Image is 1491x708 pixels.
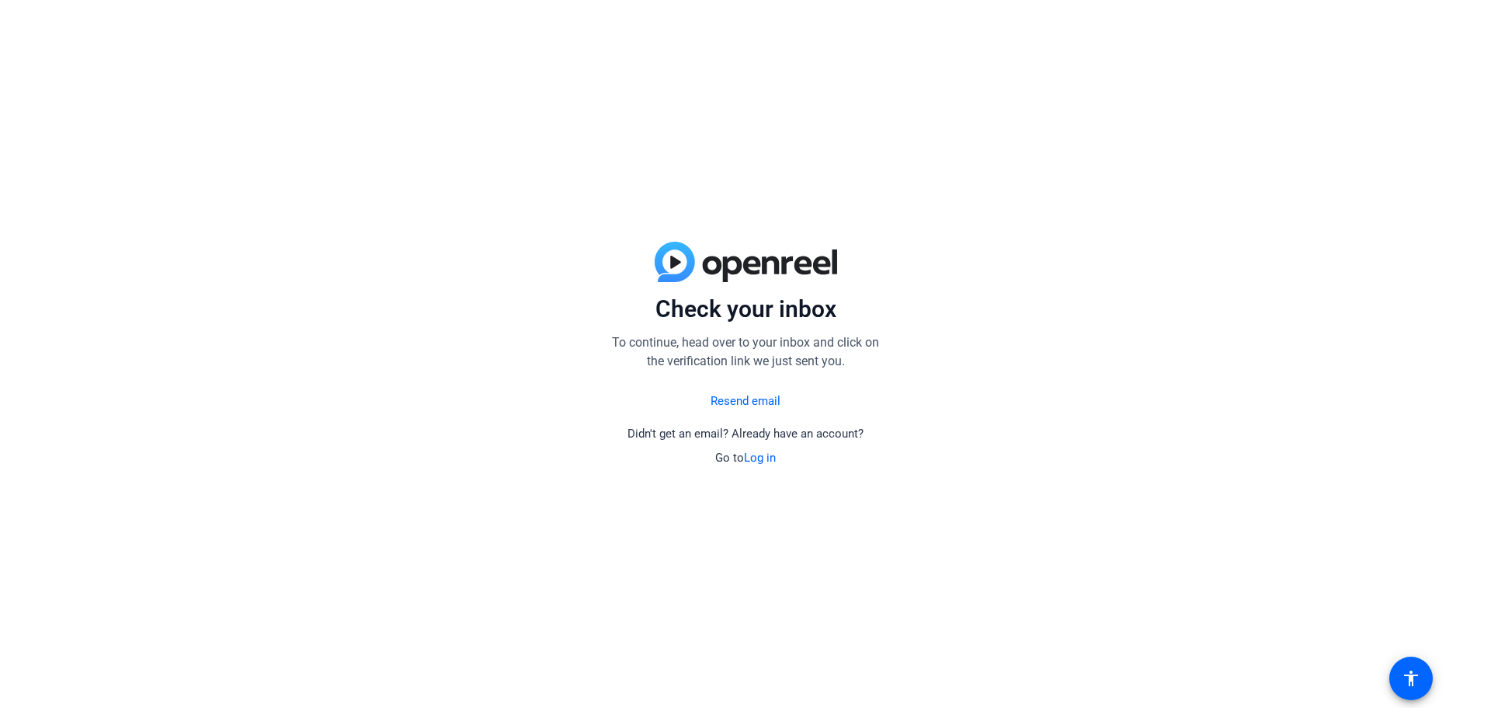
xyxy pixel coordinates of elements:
[744,451,776,465] a: Log in
[627,427,864,441] span: Didn't get an email? Already have an account?
[606,295,885,324] p: Check your inbox
[1402,669,1420,688] mat-icon: accessibility
[655,242,837,282] img: blue-gradient.svg
[711,392,780,410] a: Resend email
[606,333,885,371] p: To continue, head over to your inbox and click on the verification link we just sent you.
[715,451,776,465] span: Go to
